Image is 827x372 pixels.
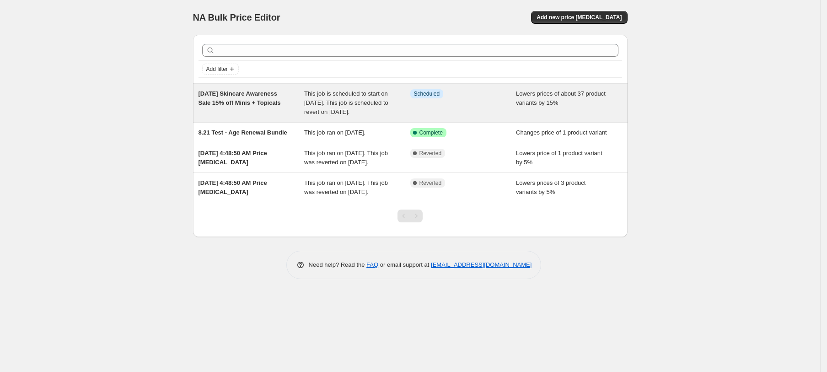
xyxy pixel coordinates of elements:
[304,179,388,195] span: This job ran on [DATE]. This job was reverted on [DATE].
[516,150,602,166] span: Lowers price of 1 product variant by 5%
[419,179,442,187] span: Reverted
[419,150,442,157] span: Reverted
[193,12,280,22] span: NA Bulk Price Editor
[199,150,267,166] span: [DATE] 4:48:50 AM Price [MEDICAL_DATA]
[397,210,423,222] nav: Pagination
[304,150,388,166] span: This job ran on [DATE]. This job was reverted on [DATE].
[366,261,378,268] a: FAQ
[202,64,239,75] button: Add filter
[531,11,627,24] button: Add new price [MEDICAL_DATA]
[304,90,388,115] span: This job is scheduled to start on [DATE]. This job is scheduled to revert on [DATE].
[309,261,367,268] span: Need help? Read the
[206,65,228,73] span: Add filter
[199,129,287,136] span: 8.21 Test - Age Renewal Bundle
[431,261,532,268] a: [EMAIL_ADDRESS][DOMAIN_NAME]
[516,90,606,106] span: Lowers prices of about 37 product variants by 15%
[378,261,431,268] span: or email support at
[304,129,365,136] span: This job ran on [DATE].
[199,90,281,106] span: [DATE] Skincare Awareness Sale 15% off Minis + Topicals
[419,129,443,136] span: Complete
[516,179,585,195] span: Lowers prices of 3 product variants by 5%
[537,14,622,21] span: Add new price [MEDICAL_DATA]
[414,90,440,97] span: Scheduled
[199,179,267,195] span: [DATE] 4:48:50 AM Price [MEDICAL_DATA]
[516,129,607,136] span: Changes price of 1 product variant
